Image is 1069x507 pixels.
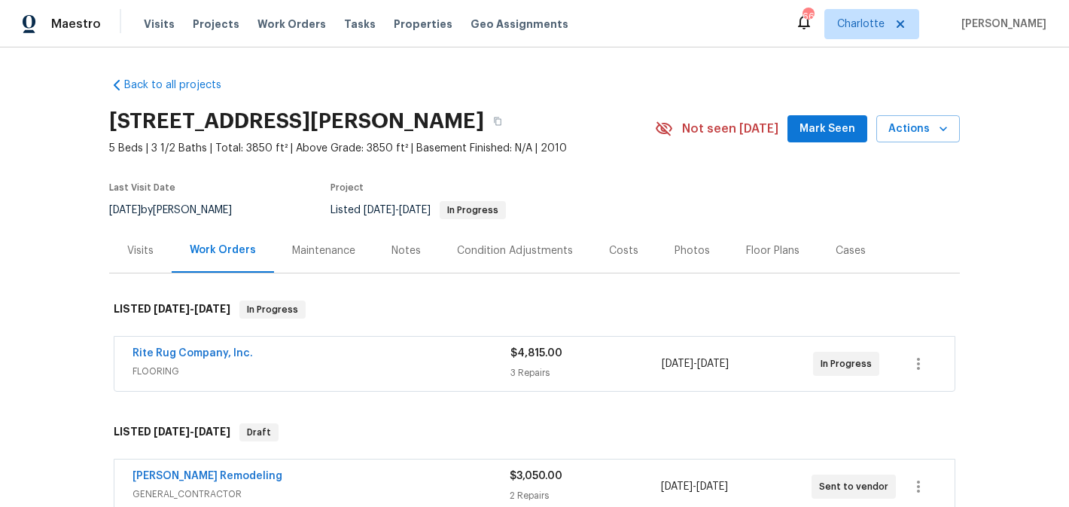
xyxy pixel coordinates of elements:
[391,243,421,258] div: Notes
[888,120,948,139] span: Actions
[955,17,1046,32] span: [PERSON_NAME]
[194,304,230,314] span: [DATE]
[132,364,510,379] span: FLOORING
[662,356,729,371] span: -
[109,114,484,129] h2: [STREET_ADDRESS][PERSON_NAME]
[682,121,778,136] span: Not seen [DATE]
[132,471,282,481] a: [PERSON_NAME] Remodeling
[837,17,885,32] span: Charlotte
[109,408,960,457] div: LISTED [DATE]-[DATE]Draft
[330,205,506,215] span: Listed
[661,481,693,492] span: [DATE]
[876,115,960,143] button: Actions
[510,348,562,359] span: $4,815.00
[330,183,364,192] span: Project
[344,19,376,29] span: Tasks
[132,487,510,502] span: GENERAL_CONTRACTOR
[799,120,855,139] span: Mark Seen
[746,243,799,258] div: Floor Plans
[241,425,277,440] span: Draft
[787,115,867,143] button: Mark Seen
[484,108,511,135] button: Copy Address
[821,356,878,371] span: In Progress
[510,471,562,481] span: $3,050.00
[109,205,141,215] span: [DATE]
[675,243,710,258] div: Photos
[609,243,638,258] div: Costs
[510,488,660,503] div: 2 Repairs
[457,243,573,258] div: Condition Adjustments
[441,206,504,215] span: In Progress
[132,348,253,359] a: Rite Rug Company, Inc.
[109,183,175,192] span: Last Visit Date
[661,479,728,494] span: -
[510,365,662,380] div: 3 Repairs
[364,205,431,215] span: -
[144,17,175,32] span: Visits
[803,9,813,24] div: 66
[696,481,728,492] span: [DATE]
[190,243,256,258] div: Work Orders
[471,17,568,32] span: Geo Assignments
[109,286,960,334] div: LISTED [DATE]-[DATE]In Progress
[114,423,230,441] h6: LISTED
[836,243,866,258] div: Cases
[154,304,190,314] span: [DATE]
[109,141,655,156] span: 5 Beds | 3 1/2 Baths | Total: 3850 ft² | Above Grade: 3850 ft² | Basement Finished: N/A | 2010
[697,359,729,369] span: [DATE]
[241,302,304,317] span: In Progress
[127,243,154,258] div: Visits
[819,479,894,494] span: Sent to vendor
[194,426,230,437] span: [DATE]
[662,359,693,369] span: [DATE]
[292,243,355,258] div: Maintenance
[154,304,230,314] span: -
[394,17,452,32] span: Properties
[399,205,431,215] span: [DATE]
[154,426,230,437] span: -
[257,17,326,32] span: Work Orders
[193,17,239,32] span: Projects
[364,205,395,215] span: [DATE]
[109,201,250,219] div: by [PERSON_NAME]
[109,78,254,93] a: Back to all projects
[51,17,101,32] span: Maestro
[154,426,190,437] span: [DATE]
[114,301,230,319] h6: LISTED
